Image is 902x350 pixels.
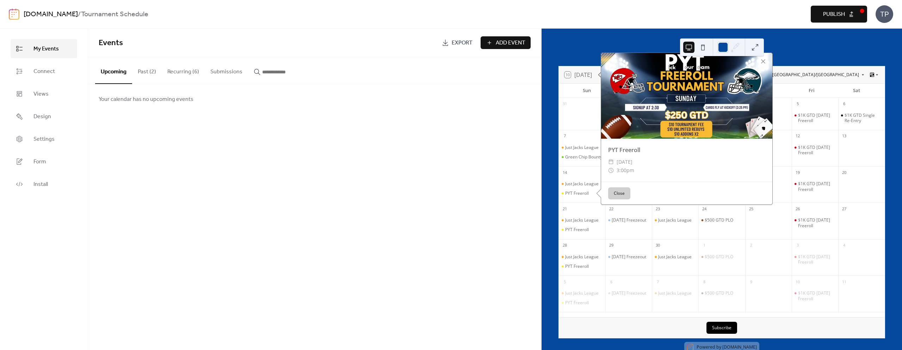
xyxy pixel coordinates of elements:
div: [DATE] Freezeout [612,217,646,223]
div: $1K GTD Friday Freeroll [792,113,838,123]
div: 7 [654,278,662,286]
button: Subscribe [706,322,737,334]
div: PYT Freeroll [559,191,605,196]
span: Install [33,180,48,189]
div: $1K GTD [DATE] Freeroll [798,290,835,301]
div: Just Jacks League [652,217,698,223]
button: Close [608,187,630,199]
div: Just Jacks League [658,290,692,296]
b: / [78,8,81,21]
span: Connect [33,67,55,76]
div: Monday Freezeout [605,254,652,260]
a: [DOMAIN_NAME] [722,344,757,350]
a: Form [11,152,77,171]
div: $1K GTD Friday Freeroll [792,217,838,228]
div: Just Jacks League [652,254,698,260]
span: Export [452,39,472,47]
div: $1K GTD [DATE] Freeroll [798,181,835,192]
div: TP [876,5,893,23]
div: 25 [747,205,755,213]
button: Add Event [481,36,531,49]
a: Design [11,107,77,126]
div: $1K GTD Single Re-Entry [838,113,885,123]
div: Just Jacks League [565,181,599,187]
div: [DATE] Freezeout [612,290,646,296]
div: $1K GTD Friday Freeroll [792,145,838,156]
div: 26 [794,205,802,213]
div: Just Jacks League [565,217,599,223]
span: Views [33,90,49,98]
div: 22 [607,205,615,213]
div: 20 [840,169,848,176]
div: 8 [700,278,708,286]
div: PYT Freeroll [565,300,589,306]
div: $1K GTD Friday Freeroll [792,254,838,265]
div: Just Jacks League [658,217,692,223]
b: Tournament Schedule [81,8,148,21]
span: [DATE] [617,158,632,166]
div: 31 [561,100,569,108]
div: Monday Freezeout [605,290,652,296]
a: [DOMAIN_NAME] [24,8,78,21]
div: ​ [608,158,614,166]
div: [DATE] Freezeout [612,254,646,260]
div: $500 GTD PLO [698,290,745,296]
div: 27 [840,205,848,213]
div: Green Chip Bounty [565,154,602,160]
div: Just Jacks League [565,254,599,260]
button: Submissions [205,57,248,83]
div: Just Jacks League [565,145,599,150]
div: Sat [834,84,879,98]
div: 6 [607,278,615,286]
img: logo [9,8,19,20]
div: Just Jacks League [559,145,605,150]
div: 7 [561,132,569,140]
div: PYT Freeroll [565,227,589,233]
div: Just Jacks League [559,254,605,260]
div: 13 [840,132,848,140]
a: My Events [11,39,77,58]
span: Events [99,35,123,51]
a: Views [11,84,77,103]
div: 12 [794,132,802,140]
div: Just Jacks League [559,290,605,296]
div: Just Jacks League [658,254,692,260]
div: Sun [564,84,610,98]
button: Past (2) [132,57,162,83]
div: 3 [794,242,802,249]
div: 9 [747,278,755,286]
div: Fri [789,84,834,98]
div: 29 [607,242,615,249]
div: $500 GTD PLO [705,254,733,260]
span: 3:00pm [617,166,634,175]
div: PYT Freeroll [565,264,589,269]
div: PYT Freeroll [559,264,605,269]
div: Just Jacks League [559,181,605,187]
div: 21 [561,205,569,213]
div: PYT Freeroll [601,146,772,154]
span: Design [33,113,51,121]
div: $1K GTD Single Re-Entry [845,113,882,123]
span: Form [33,158,46,166]
div: ​ [608,166,614,175]
div: 11 [840,278,848,286]
div: 30 [654,242,662,249]
a: Install [11,175,77,194]
div: 4 [840,242,848,249]
div: $1K GTD [DATE] Freeroll [798,145,835,156]
div: $500 GTD PLO [698,217,745,223]
span: Settings [33,135,55,144]
div: 19 [794,169,802,176]
button: Recurring (6) [162,57,205,83]
div: $1K GTD [DATE] Freeroll [798,217,835,228]
div: $500 GTD PLO [705,217,733,223]
span: Publish [823,10,845,19]
button: Publish [811,6,867,23]
div: $1K GTD Friday Freeroll [792,290,838,301]
div: $1K GTD [DATE] Freeroll [798,113,835,123]
div: 23 [654,205,662,213]
span: (GMT-06:00) [GEOGRAPHIC_DATA]/[GEOGRAPHIC_DATA] [747,73,859,77]
a: Export [437,36,478,49]
div: 5 [794,100,802,108]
